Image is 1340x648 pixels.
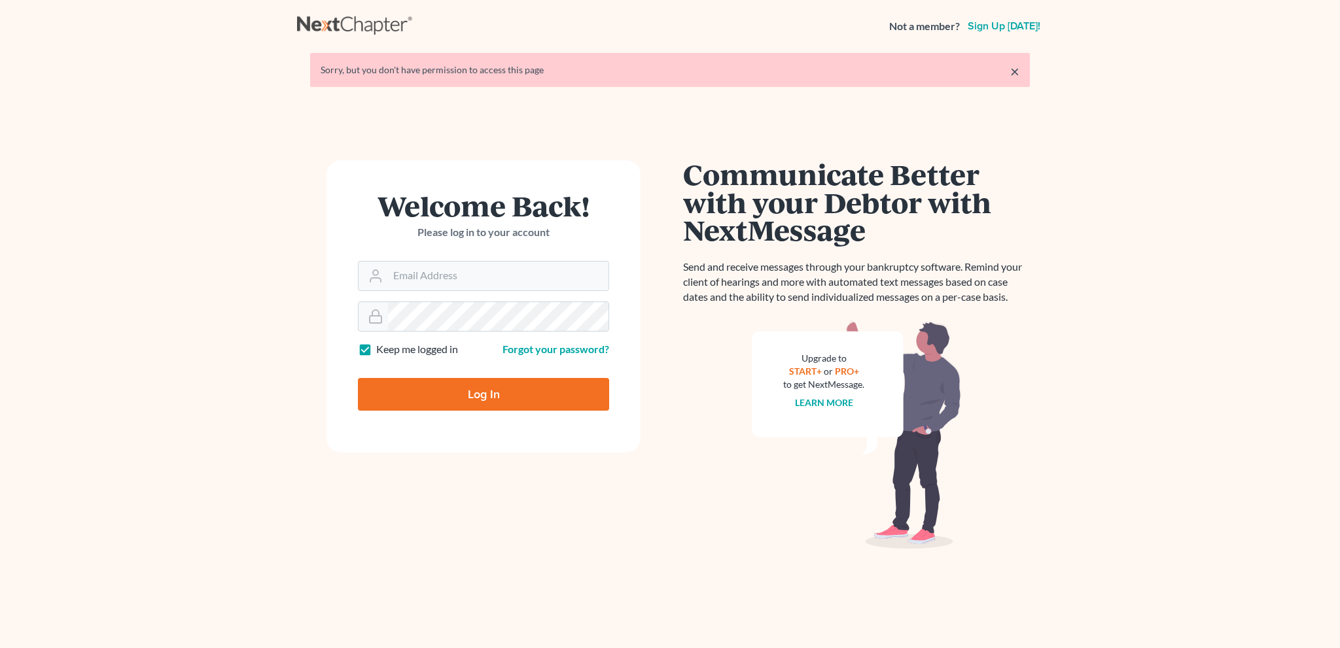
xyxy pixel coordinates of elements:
[683,160,1030,244] h1: Communicate Better with your Debtor with NextMessage
[795,397,853,408] a: Learn more
[835,366,859,377] a: PRO+
[783,378,864,391] div: to get NextMessage.
[889,19,960,34] strong: Not a member?
[1010,63,1019,79] a: ×
[376,342,458,357] label: Keep me logged in
[752,320,961,549] img: nextmessage_bg-59042aed3d76b12b5cd301f8e5b87938c9018125f34e5fa2b7a6b67550977c72.svg
[502,343,609,355] a: Forgot your password?
[358,192,609,220] h1: Welcome Back!
[321,63,1019,77] div: Sorry, but you don't have permission to access this page
[358,378,609,411] input: Log In
[824,366,833,377] span: or
[783,352,864,365] div: Upgrade to
[965,21,1043,31] a: Sign up [DATE]!
[388,262,608,290] input: Email Address
[358,225,609,240] p: Please log in to your account
[789,366,822,377] a: START+
[683,260,1030,305] p: Send and receive messages through your bankruptcy software. Remind your client of hearings and mo...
